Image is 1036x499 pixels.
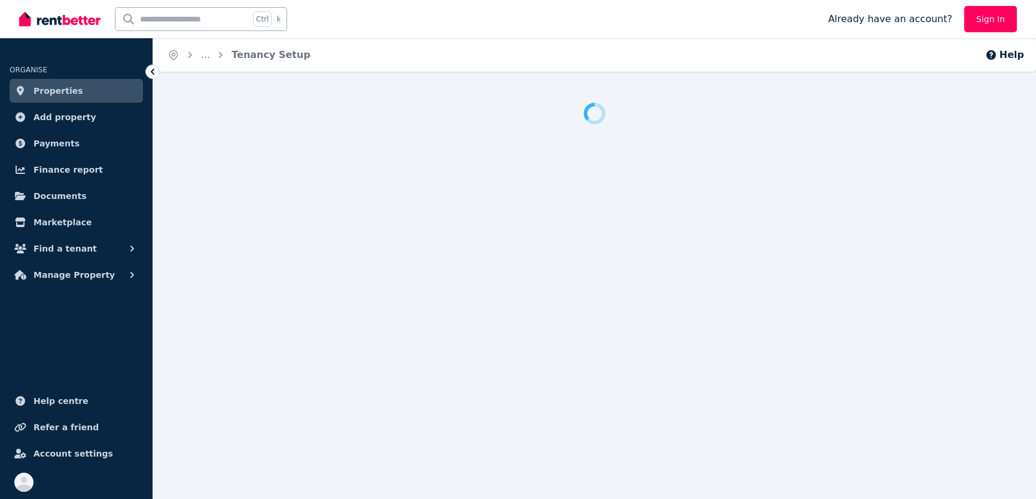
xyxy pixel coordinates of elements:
a: Help centre [10,389,143,413]
a: Account settings [10,442,143,466]
span: Properties [33,84,83,98]
span: Tenancy Setup [231,48,310,62]
span: Account settings [33,446,113,461]
span: Help centre [33,394,89,408]
span: Payments [33,136,80,151]
span: Documents [33,189,87,203]
a: Refer a friend [10,415,143,439]
span: Manage Property [33,268,115,282]
a: Finance report [10,158,143,182]
button: Help [985,48,1024,62]
button: Manage Property [10,263,143,287]
span: Add property [33,110,96,124]
span: Find a tenant [33,241,97,256]
a: Documents [10,184,143,208]
a: Payments [10,131,143,155]
span: Already have an account? [828,12,952,26]
span: Marketplace [33,215,92,229]
a: ... [201,49,210,60]
img: RentBetter [19,10,100,28]
span: k [276,14,281,24]
a: Properties [10,79,143,103]
a: Sign In [964,6,1017,32]
a: Add property [10,105,143,129]
span: Ctrl [253,11,272,27]
button: Find a tenant [10,237,143,261]
a: Marketplace [10,210,143,234]
span: Finance report [33,163,103,177]
nav: Breadcrumb [153,38,325,72]
span: Refer a friend [33,420,99,434]
span: ORGANISE [10,66,47,74]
